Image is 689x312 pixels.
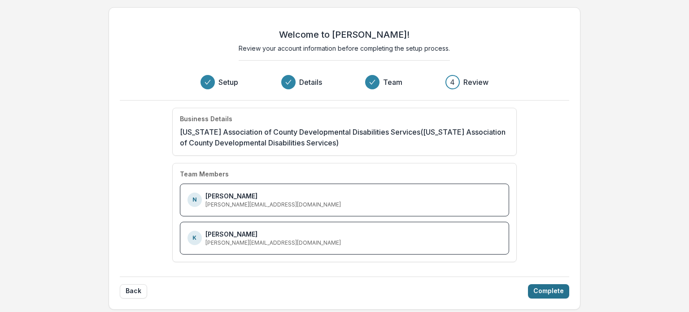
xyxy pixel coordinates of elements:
p: K [192,234,196,242]
h4: Business Details [180,115,232,123]
div: Progress [201,75,488,89]
div: 4 [450,77,455,88]
h3: Review [463,77,488,88]
p: [PERSON_NAME] [205,229,257,239]
h3: Team [383,77,402,88]
p: [US_STATE] Association of County Developmental Disabilities Services ([US_STATE] Association of C... [180,127,509,148]
h2: Welcome to [PERSON_NAME]! [279,29,410,40]
p: [PERSON_NAME] [205,191,257,201]
h4: Team Members [180,171,229,178]
h3: Setup [218,77,238,88]
h3: Details [299,77,322,88]
p: N [192,196,197,204]
button: Back [120,284,147,299]
p: Review your account information before completing the setup process. [239,44,450,53]
p: [PERSON_NAME][EMAIL_ADDRESS][DOMAIN_NAME] [205,239,341,247]
button: Complete [528,284,569,299]
p: [PERSON_NAME][EMAIL_ADDRESS][DOMAIN_NAME] [205,201,341,209]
